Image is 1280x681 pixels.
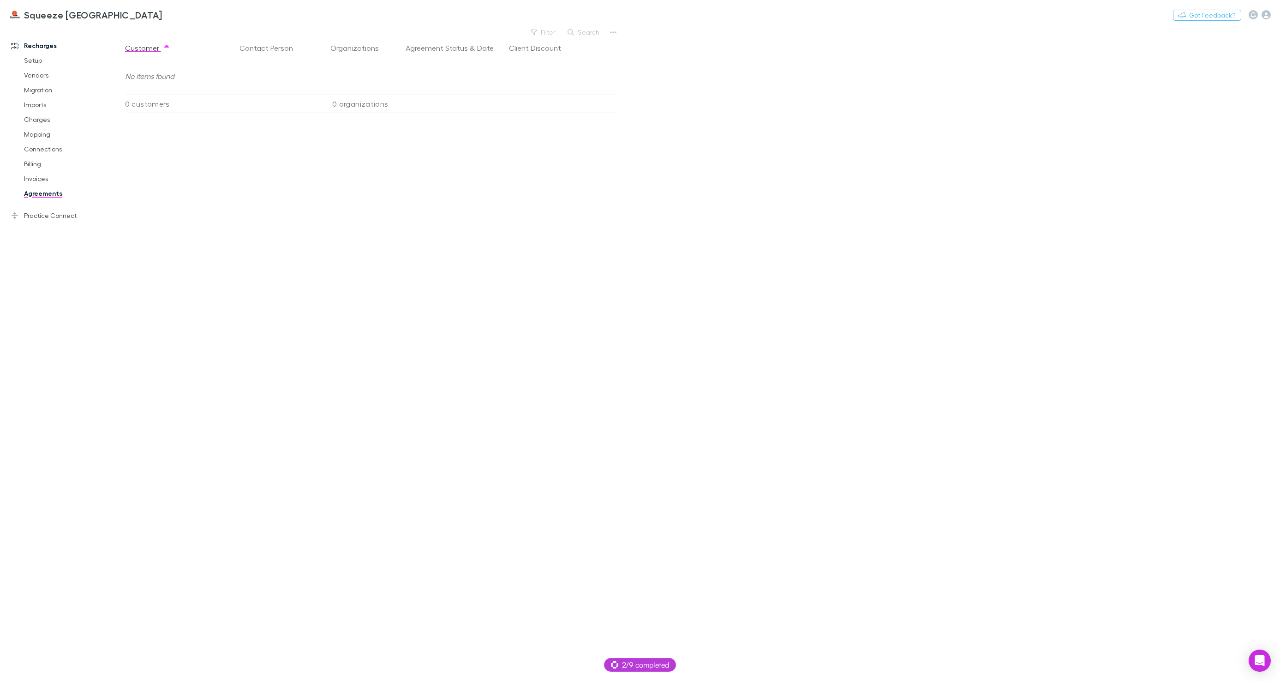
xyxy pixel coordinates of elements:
button: Organizations [330,39,390,57]
button: Customer [125,39,170,57]
button: Got Feedback? [1173,10,1241,21]
img: Squeeze North Sydney's Logo [9,9,20,20]
a: Connections [15,142,123,157]
a: Migration [15,83,123,97]
a: Billing [15,157,123,171]
button: Agreement Status [406,39,468,57]
a: Setup [15,53,123,68]
a: Charges [15,112,123,127]
button: Filter [526,27,561,38]
a: Imports [15,97,123,112]
a: Agreements [15,186,123,201]
div: No items found [125,58,625,95]
a: Squeeze [GEOGRAPHIC_DATA] [4,4,168,26]
a: Invoices [15,171,123,186]
button: Date [477,39,494,57]
a: Mapping [15,127,123,142]
div: 0 customers [125,95,236,113]
a: Recharges [2,38,123,53]
h3: Squeeze [GEOGRAPHIC_DATA] [24,9,162,20]
button: Search [563,27,605,38]
button: Contact Person [239,39,304,57]
div: & [406,39,502,57]
div: Open Intercom Messenger [1249,650,1271,672]
a: Practice Connect [2,208,123,223]
button: Client Discount [509,39,572,57]
div: 0 organizations [319,95,402,113]
a: Vendors [15,68,123,83]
